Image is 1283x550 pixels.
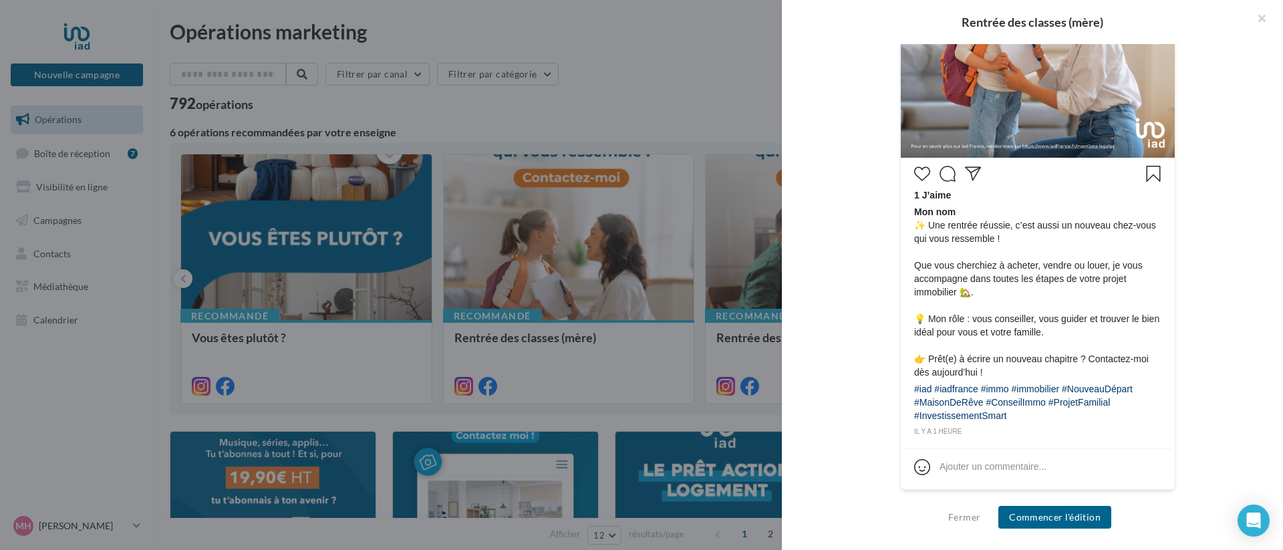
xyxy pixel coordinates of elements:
[900,490,1175,507] div: La prévisualisation est non-contractuelle
[1145,166,1161,182] svg: Enregistrer
[914,207,956,217] span: Mon nom
[914,205,1161,379] span: ✨ Une rentrée réussie, c’est aussi un nouveau chez-vous qui vous ressemble ! Que vous cherchiez à...
[914,382,1161,426] div: #iad #iadfrance #immo #immobilier #NouveauDépart #MaisonDeRêve #ConseilImmo #ProjetFamilial #Inve...
[940,460,1046,473] div: Ajouter un commentaire...
[914,426,1161,438] div: il y a 1 heure
[914,166,930,182] svg: J’aime
[803,16,1262,28] div: Rentrée des classes (mère)
[998,506,1111,529] button: Commencer l'édition
[940,166,956,182] svg: Commenter
[943,509,986,525] button: Fermer
[914,188,1161,205] div: 1 J’aime
[914,459,930,475] svg: Emoji
[1238,505,1270,537] div: Open Intercom Messenger
[965,166,981,182] svg: Partager la publication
